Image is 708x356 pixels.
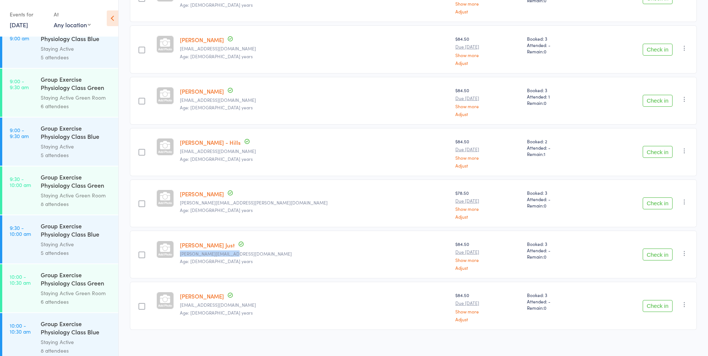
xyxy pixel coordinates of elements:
div: $84.50 [455,35,521,65]
div: Group Exercise Physiology Class Green Room [41,75,112,93]
span: Booked: 3 [527,35,591,42]
a: Show more [455,309,521,314]
span: Remain: [527,100,591,106]
time: 8:30 - 9:00 am [10,29,29,41]
small: rosemaryghills@outlook.com [180,149,449,154]
a: Adjust [455,9,521,14]
div: 5 attendees [41,53,112,62]
small: gsgardner@bigpond.com [180,97,449,103]
small: Due [DATE] [455,44,521,49]
span: Age: [DEMOGRAPHIC_DATA] years [180,156,253,162]
small: dennice@bigpond.net.au [180,251,449,256]
span: Age: [DEMOGRAPHIC_DATA] years [180,53,253,59]
a: [PERSON_NAME] [180,36,224,44]
div: Staying Active Green Room [41,93,112,102]
div: 5 attendees [41,249,112,257]
div: Staying Active Green Room [41,191,112,200]
div: $84.50 [455,292,521,321]
button: Check in [643,44,673,56]
a: [PERSON_NAME] - Hills [180,138,241,146]
small: julie.a.halliday@gmail.com [180,200,449,205]
span: Age: [DEMOGRAPHIC_DATA] years [180,309,253,316]
div: Staying Active [41,44,112,53]
button: Check in [643,197,673,209]
span: Attended: - [527,144,591,151]
button: Check in [643,95,673,107]
small: Due [DATE] [455,147,521,152]
span: Booked: 2 [527,138,591,144]
span: 0 [544,100,546,106]
a: 9:00 -9:30 amGroup Exercise Physiology Class Green RoomStaying Active Green Room6 attendees [2,69,118,117]
a: Show more [455,53,521,57]
button: Check in [643,146,673,158]
span: Age: [DEMOGRAPHIC_DATA] years [180,104,253,110]
div: 8 attendees [41,200,112,208]
div: Staying Active Green Room [41,289,112,297]
a: Adjust [455,214,521,219]
span: 0 [544,253,546,260]
span: 0 [544,305,546,311]
div: Staying Active [41,338,112,346]
small: Due [DATE] [455,249,521,254]
a: [DATE] [10,21,28,29]
button: Check in [643,249,673,260]
div: Group Exercise Physiology Class Blue Room [41,319,112,338]
span: Remain: [527,151,591,157]
span: Attended: 1 [527,93,591,100]
time: 9:30 - 10:00 am [10,176,31,188]
a: Show more [455,155,521,160]
span: Booked: 3 [527,241,591,247]
a: 9:00 -9:30 amGroup Exercise Physiology Class Blue RoomStaying Active5 attendees [2,118,118,166]
span: Attended: - [527,298,591,305]
div: $78.50 [455,190,521,219]
span: Booked: 3 [527,292,591,298]
div: Group Exercise Physiology Class Blue Room [41,124,112,142]
div: 8 attendees [41,346,112,355]
a: Show more [455,206,521,211]
span: Remain: [527,253,591,260]
a: Adjust [455,163,521,168]
small: angtur@optusnet.com.au [180,302,449,307]
div: Group Exercise Physiology Class Green Room [41,271,112,289]
span: 1 [544,151,545,157]
time: 10:00 - 10:30 am [10,274,31,285]
time: 10:00 - 10:30 am [10,322,31,334]
small: Due [DATE] [455,198,521,203]
a: 9:30 -10:00 amGroup Exercise Physiology Class Green RoomStaying Active Green Room8 attendees [2,166,118,215]
a: Adjust [455,60,521,65]
span: Attended: - [527,247,591,253]
div: 5 attendees [41,151,112,159]
time: 9:00 - 9:30 am [10,78,29,90]
span: Age: [DEMOGRAPHIC_DATA] years [180,258,253,264]
div: 6 attendees [41,297,112,306]
a: [PERSON_NAME] [180,190,224,198]
div: Group Exercise Physiology Class Blue Room [41,222,112,240]
span: 0 [544,48,546,54]
span: Remain: [527,48,591,54]
a: Adjust [455,317,521,322]
a: Show more [455,257,521,262]
div: Staying Active [41,142,112,151]
div: Staying Active [41,240,112,249]
small: Due [DATE] [455,96,521,101]
small: Due [DATE] [455,300,521,306]
div: $84.50 [455,87,521,116]
a: 8:30 -9:00 amGroup Exercise Physiology Class Blue RoomStaying Active5 attendees [2,20,118,68]
span: Age: [DEMOGRAPHIC_DATA] years [180,207,253,213]
span: Booked: 3 [527,190,591,196]
a: Adjust [455,265,521,270]
span: Booked: 3 [527,87,591,93]
a: Adjust [455,112,521,116]
span: Age: [DEMOGRAPHIC_DATA] years [180,1,253,8]
time: 9:00 - 9:30 am [10,127,29,139]
span: Attended: - [527,42,591,48]
button: Check in [643,300,673,312]
a: 10:00 -10:30 amGroup Exercise Physiology Class Green RoomStaying Active Green Room6 attendees [2,264,118,312]
a: [PERSON_NAME] Just [180,241,235,249]
span: Remain: [527,305,591,311]
div: $84.50 [455,241,521,270]
div: At [54,8,91,21]
a: Show more [455,1,521,6]
a: 9:30 -10:00 amGroup Exercise Physiology Class Blue RoomStaying Active5 attendees [2,215,118,263]
div: Any location [54,21,91,29]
